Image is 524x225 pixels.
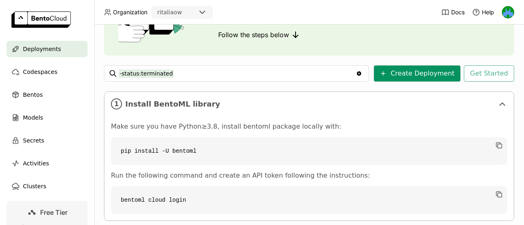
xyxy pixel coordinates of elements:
span: Models [23,113,43,123]
span: Activities [23,158,49,168]
span: Organization [113,9,147,16]
input: Search [119,67,356,80]
button: Get Started [464,65,514,82]
div: ritaliaow [157,8,182,16]
a: Bentos [7,87,88,103]
span: Install BentoML library [125,100,494,109]
img: rita liao [502,6,514,18]
span: Clusters [23,181,46,191]
a: Clusters [7,178,88,194]
img: logo [11,11,71,28]
p: Make sure you have Python≥3.8, install bentoml package locally with: [111,123,507,131]
svg: Clear value [356,70,362,77]
p: Run the following command and create an API token following the instructions: [111,172,507,180]
span: Deployments [23,44,61,54]
a: Models [7,109,88,126]
i: 1 [111,98,122,109]
span: Help [482,9,494,16]
code: bentoml cloud login [111,186,507,214]
a: Codespaces [7,64,88,80]
button: Create Deployment [374,65,461,82]
span: Codespaces [23,67,57,77]
span: Follow the steps below [218,31,289,39]
span: Free Tier [40,208,68,216]
span: Bentos [23,90,43,100]
div: Help [472,8,494,16]
span: Docs [451,9,465,16]
a: Secrets [7,132,88,149]
a: Activities [7,155,88,172]
div: 1Install BentoML library [104,92,514,116]
a: Docs [441,8,465,16]
code: pip install -U bentoml [111,137,507,165]
span: Secrets [23,136,44,145]
a: Deployments [7,41,88,57]
input: Selected ritaliaow. [183,9,183,17]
